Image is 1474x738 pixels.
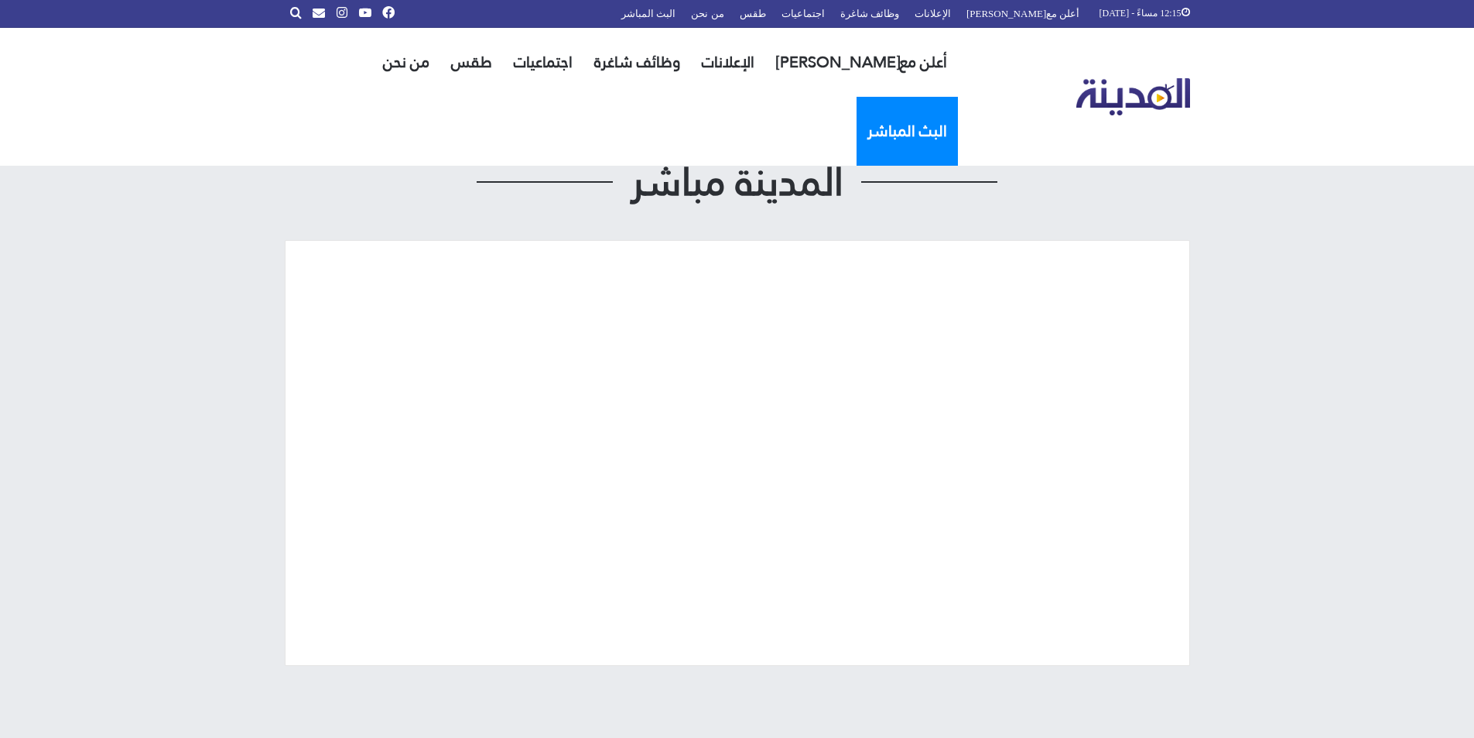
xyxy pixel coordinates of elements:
a: اجتماعيات [503,28,583,97]
a: الإعلانات [691,28,765,97]
a: البث المباشر [857,97,958,166]
a: من نحن [372,28,440,97]
a: طقس [440,28,503,97]
a: أعلن مع[PERSON_NAME] [765,28,958,97]
img: تلفزيون المدينة [1076,78,1190,116]
span: المدينة مباشر [613,163,862,201]
a: وظائف شاغرة [583,28,691,97]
